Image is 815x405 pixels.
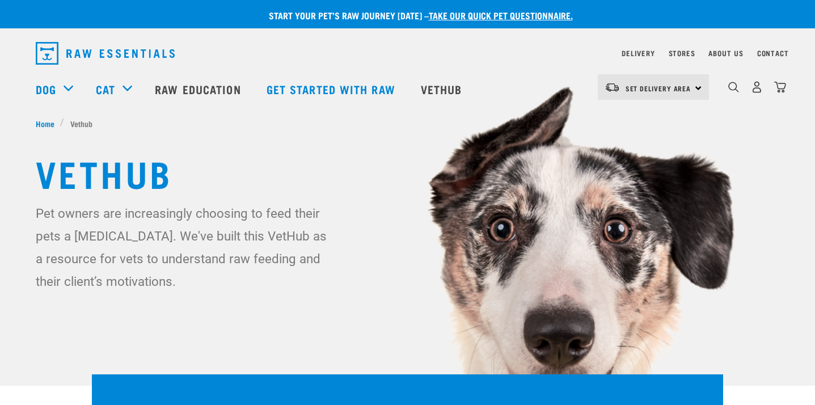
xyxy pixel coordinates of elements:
[255,66,409,112] a: Get started with Raw
[728,82,739,92] img: home-icon-1@2x.png
[36,152,780,193] h1: Vethub
[622,51,654,55] a: Delivery
[429,12,573,18] a: take our quick pet questionnaire.
[708,51,743,55] a: About Us
[96,81,115,98] a: Cat
[626,86,691,90] span: Set Delivery Area
[751,81,763,93] img: user.png
[36,202,333,293] p: Pet owners are increasingly choosing to feed their pets a [MEDICAL_DATA]. We've built this VetHub...
[669,51,695,55] a: Stores
[774,81,786,93] img: home-icon@2x.png
[36,117,61,129] a: Home
[605,82,620,92] img: van-moving.png
[36,81,56,98] a: Dog
[409,66,476,112] a: Vethub
[36,117,780,129] nav: breadcrumbs
[36,117,54,129] span: Home
[36,42,175,65] img: Raw Essentials Logo
[27,37,789,69] nav: dropdown navigation
[143,66,255,112] a: Raw Education
[757,51,789,55] a: Contact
